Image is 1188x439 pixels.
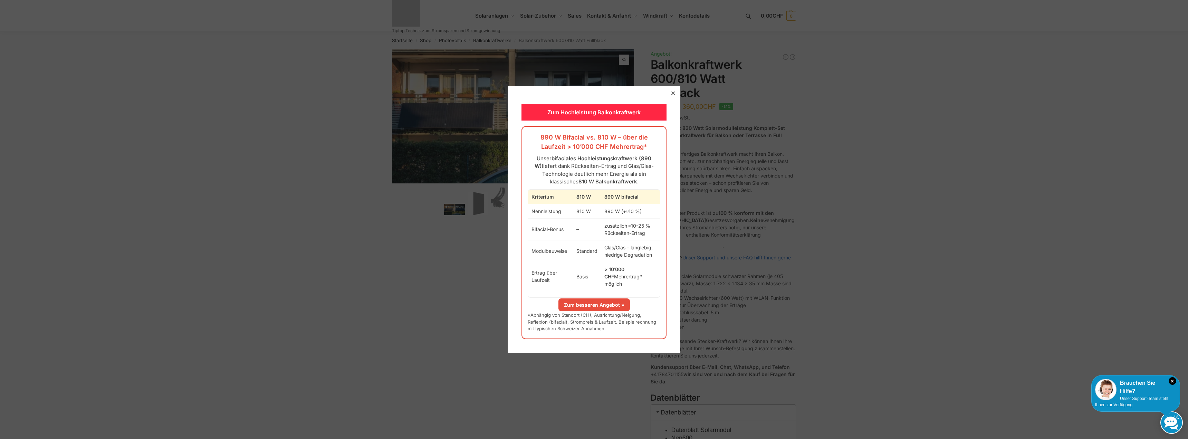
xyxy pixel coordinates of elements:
img: Customer service [1095,379,1117,400]
td: 890 W (+≈10 %) [601,204,660,218]
i: Schließen [1169,377,1176,385]
p: Unser liefert dank Rückseiten-Ertrag und Glas/Glas-Technologie deutlich mehr Energie als ein klas... [528,155,660,186]
td: Basis [573,262,601,291]
td: Glas/Glas – langlebig, niedrige Degradation [601,240,660,262]
td: Modulbauweise [528,240,573,262]
strong: > 10’000 CHF [604,266,624,279]
td: Bifacial-Bonus [528,218,573,240]
td: Nennleistung [528,204,573,218]
h3: 890 W Bifacial vs. 810 W – über die Laufzeit > 10’000 CHF Mehrertrag* [528,133,660,151]
td: Standard [573,240,601,262]
div: Zum Hochleistung Balkonkraftwerk [521,104,667,121]
td: Mehrertrag* möglich [601,262,660,291]
strong: 810 W Balkonkraftwerk [578,178,637,185]
div: Brauchen Sie Hilfe? [1095,379,1176,395]
strong: bifaciales Hochleistungskraftwerk (890 W) [535,155,652,170]
span: Unser Support-Team steht Ihnen zur Verfügung [1095,396,1168,407]
th: 890 W bifacial [601,190,660,204]
td: Ertrag über Laufzeit [528,262,573,291]
td: zusätzlich ≈10-25 % Rückseiten-Ertrag [601,218,660,240]
a: Zum besseren Angebot » [558,298,630,311]
td: – [573,218,601,240]
th: 810 W [573,190,601,204]
p: *Abhängig von Standort (CH), Ausrichtung/Neigung, Reflexion (bifacial), Strompreis & Laufzeit. Be... [528,312,660,332]
th: Kriterium [528,190,573,204]
td: 810 W [573,204,601,218]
